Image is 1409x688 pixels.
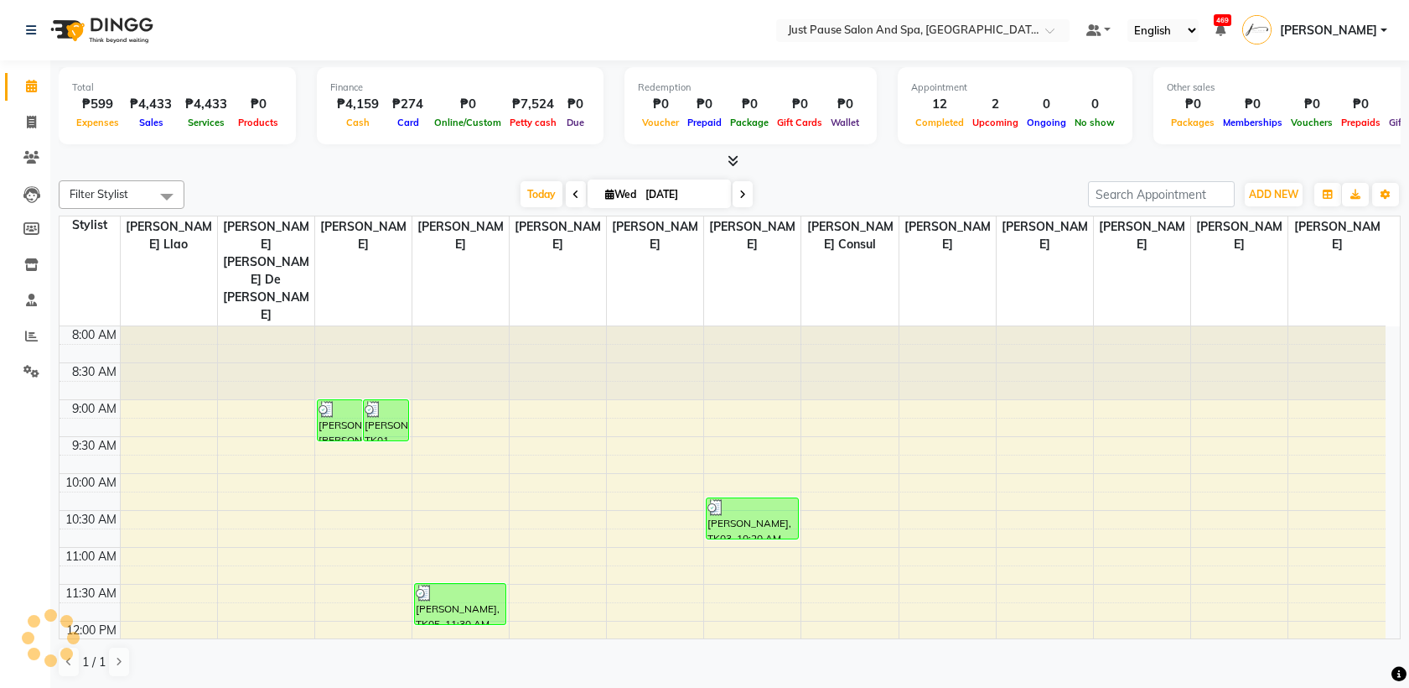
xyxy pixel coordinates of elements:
[386,95,430,114] div: ₱274
[1337,95,1385,114] div: ₱0
[561,95,590,114] div: ₱0
[607,216,703,255] span: [PERSON_NAME]
[318,400,362,440] div: [PERSON_NAME] [PERSON_NAME], TK02, 09:00 AM-09:35 AM, Blow Dry
[62,511,120,529] div: 10:30 AM
[43,7,158,54] img: logo
[63,622,120,639] div: 12:00 PM
[726,95,773,114] div: ₱0
[393,117,423,128] span: Card
[234,117,282,128] span: Products
[1215,23,1225,38] a: 469
[1242,15,1272,44] img: Josie Marie Cabutaje
[69,400,120,418] div: 9:00 AM
[1249,188,1298,201] span: ADD NEW
[826,95,863,114] div: ₱0
[1070,95,1119,114] div: 0
[773,95,826,114] div: ₱0
[1245,183,1303,206] button: ADD NEW
[60,216,120,234] div: Stylist
[315,216,412,255] span: [PERSON_NAME]
[72,81,282,95] div: Total
[1023,95,1070,114] div: 0
[505,95,561,114] div: ₱7,524
[1280,22,1377,39] span: [PERSON_NAME]
[430,117,505,128] span: Online/Custom
[72,95,123,114] div: ₱599
[773,117,826,128] span: Gift Cards
[726,117,773,128] span: Package
[1167,117,1219,128] span: Packages
[1288,216,1386,255] span: [PERSON_NAME]
[1094,216,1190,255] span: [PERSON_NAME]
[968,117,1023,128] span: Upcoming
[62,474,120,492] div: 10:00 AM
[179,95,234,114] div: ₱4,433
[1219,117,1287,128] span: Memberships
[683,95,726,114] div: ₱0
[184,117,229,128] span: Services
[218,216,314,326] span: [PERSON_NAME] [PERSON_NAME] De [PERSON_NAME]
[707,498,797,539] div: [PERSON_NAME], TK03, 10:20 AM-10:55 AM, Hair Cut
[415,584,505,624] div: [PERSON_NAME], TK05, 11:30 AM-12:05 PM, Blow Dry
[1070,117,1119,128] span: No show
[505,117,561,128] span: Petty cash
[801,216,898,255] span: [PERSON_NAME] Consul
[562,117,588,128] span: Due
[62,585,120,602] div: 11:30 AM
[521,181,562,207] span: Today
[1287,95,1337,114] div: ₱0
[638,117,683,128] span: Voucher
[234,95,282,114] div: ₱0
[704,216,800,255] span: [PERSON_NAME]
[1167,95,1219,114] div: ₱0
[72,117,123,128] span: Expenses
[997,216,1093,255] span: [PERSON_NAME]
[330,95,386,114] div: ₱4,159
[342,117,374,128] span: Cash
[911,95,968,114] div: 12
[69,326,120,344] div: 8:00 AM
[683,117,726,128] span: Prepaid
[82,654,106,671] span: 1 / 1
[601,188,640,201] span: Wed
[640,182,724,207] input: 2025-09-03
[70,187,128,201] span: Filter Stylist
[412,216,509,255] span: [PERSON_NAME]
[62,548,120,566] div: 11:00 AM
[135,117,168,128] span: Sales
[1088,181,1235,207] input: Search Appointment
[968,95,1023,114] div: 2
[510,216,606,255] span: [PERSON_NAME]
[1214,14,1231,26] span: 469
[911,81,1119,95] div: Appointment
[1219,95,1287,114] div: ₱0
[1287,117,1337,128] span: Vouchers
[1337,117,1385,128] span: Prepaids
[826,117,863,128] span: Wallet
[69,437,120,455] div: 9:30 AM
[1191,216,1287,255] span: [PERSON_NAME]
[69,363,120,381] div: 8:30 AM
[430,95,505,114] div: ₱0
[364,400,408,440] div: [PERSON_NAME], TK01, 09:00 AM-09:35 AM, Pedicure
[911,117,968,128] span: Completed
[1023,117,1070,128] span: Ongoing
[899,216,996,255] span: [PERSON_NAME]
[638,95,683,114] div: ₱0
[638,81,863,95] div: Redemption
[330,81,590,95] div: Finance
[123,95,179,114] div: ₱4,433
[121,216,217,255] span: [PERSON_NAME] llao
